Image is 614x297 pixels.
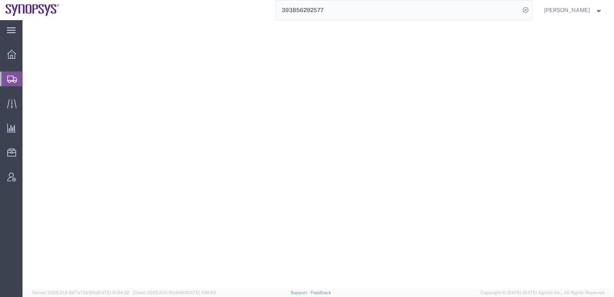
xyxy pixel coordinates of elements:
img: logo [6,4,59,16]
iframe: FS Legacy Container [23,20,614,289]
span: [DATE] 11:51:43 [186,290,216,295]
input: Search for shipment number, reference number [276,0,520,20]
a: Feedback [311,290,331,295]
span: Server: 2025.21.0-667a72bf6fa [32,290,129,295]
span: Copyright © [DATE]-[DATE] Agistix Inc., All Rights Reserved [481,289,604,296]
span: [DATE] 10:54:32 [97,290,129,295]
button: [PERSON_NAME] [544,5,603,15]
a: Support [291,290,311,295]
span: Client: 2025.21.0-f0c8481 [133,290,216,295]
span: Chris Potter [544,6,590,14]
